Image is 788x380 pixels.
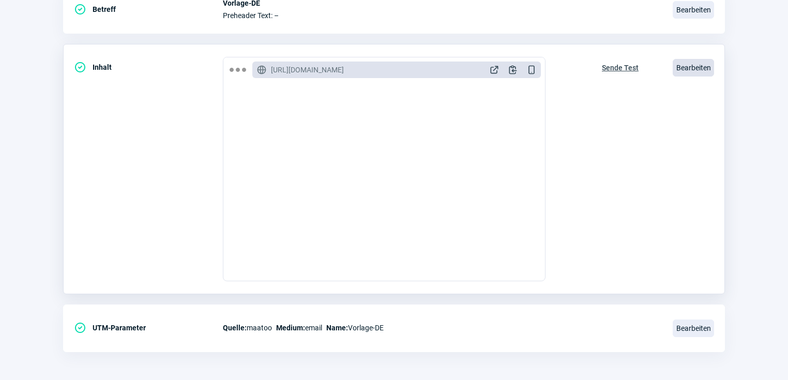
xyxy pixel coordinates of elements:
[602,59,639,76] span: Sende Test
[276,324,305,332] span: Medium:
[673,59,714,77] span: Bearbeiten
[223,322,272,334] span: maatoo
[223,324,247,332] span: Quelle:
[74,317,223,338] div: UTM-Parameter
[326,324,348,332] span: Name:
[591,57,649,77] button: Sende Test
[673,320,714,337] span: Bearbeiten
[276,322,322,334] span: email
[673,1,714,19] span: Bearbeiten
[326,322,384,334] span: Vorlage-DE
[223,11,660,20] span: Preheader Text: –
[74,57,223,78] div: Inhalt
[271,65,344,75] span: [URL][DOMAIN_NAME]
